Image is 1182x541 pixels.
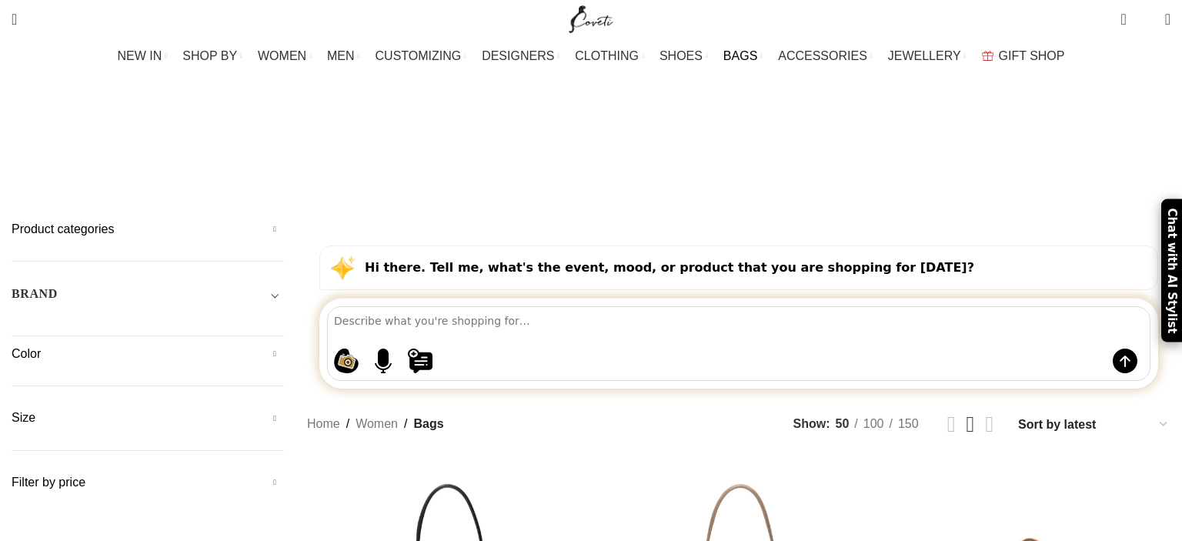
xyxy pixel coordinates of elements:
span: NEW IN [118,48,162,63]
a: GIFT SHOP [982,41,1065,72]
span: Shoulder & Crossbody Bags [643,149,821,163]
a: Totes & Top-Handle Bags [844,137,998,175]
a: MEN [327,41,359,72]
a: JEWELLERY [888,41,967,72]
span: JEWELLERY [888,48,961,63]
span: 0 [1141,15,1153,27]
a: Backpacks [184,137,252,175]
h5: Color [12,346,284,362]
a: CUSTOMIZING [376,41,467,72]
a: Grid view 3 [967,413,975,436]
a: SHOP BY [182,41,242,72]
span: 50 [836,417,850,430]
a: 150 [893,414,924,434]
span: SHOES [659,48,703,63]
span: ACCESSORIES [778,48,867,63]
div: Toggle filter [12,285,284,312]
a: Bucket Bags [359,137,439,175]
span: Show [793,414,830,434]
span: WOMEN [258,48,306,63]
h5: Filter by price [12,474,284,491]
span: Mini Bags [563,149,620,163]
span: SHOP BY [182,48,237,63]
a: Belt Bags [275,137,337,175]
a: Shoulder & Crossbody Bags [643,137,821,175]
a: NEW IN [118,41,168,72]
a: Grid view 2 [947,413,956,436]
a: Search [4,4,25,35]
span: CLOTHING [575,48,639,63]
div: My Wishlist [1138,4,1154,35]
span: 100 [863,417,884,430]
img: GiftBag [982,51,993,61]
a: SHOES [659,41,708,72]
span: Backpacks [184,149,252,163]
span: BAGS [723,48,757,63]
a: 100 [858,414,890,434]
h5: Size [12,409,284,426]
a: Clutch Bags [462,137,540,175]
span: MEN [327,48,355,63]
span: 150 [898,417,919,430]
span: Bucket Bags [359,149,439,163]
span: Belt Bags [275,149,337,163]
span: DESIGNERS [482,48,554,63]
h1: Bags [553,88,629,129]
span: GIFT SHOP [999,48,1065,63]
span: CUSTOMIZING [376,48,462,63]
a: Women [356,414,398,434]
nav: Breadcrumb [307,414,444,434]
a: ACCESSORIES [778,41,873,72]
a: Mini Bags [563,137,620,175]
span: Bags [413,414,443,434]
h5: Product categories [12,221,284,238]
a: DESIGNERS [482,41,559,72]
a: WOMEN [258,41,312,72]
span: Totes & Top-Handle Bags [844,149,998,163]
select: Shop order [1017,413,1170,436]
a: BAGS [723,41,763,72]
a: Go back [514,93,553,124]
a: Site logo [566,12,617,25]
span: Clutch Bags [462,149,540,163]
a: CLOTHING [575,41,644,72]
a: 0 [1113,4,1134,35]
div: Main navigation [4,41,1178,72]
a: Grid view 4 [985,413,993,436]
h5: BRAND [12,286,58,302]
a: Home [307,414,340,434]
span: 0 [1122,8,1134,19]
a: 50 [830,414,855,434]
